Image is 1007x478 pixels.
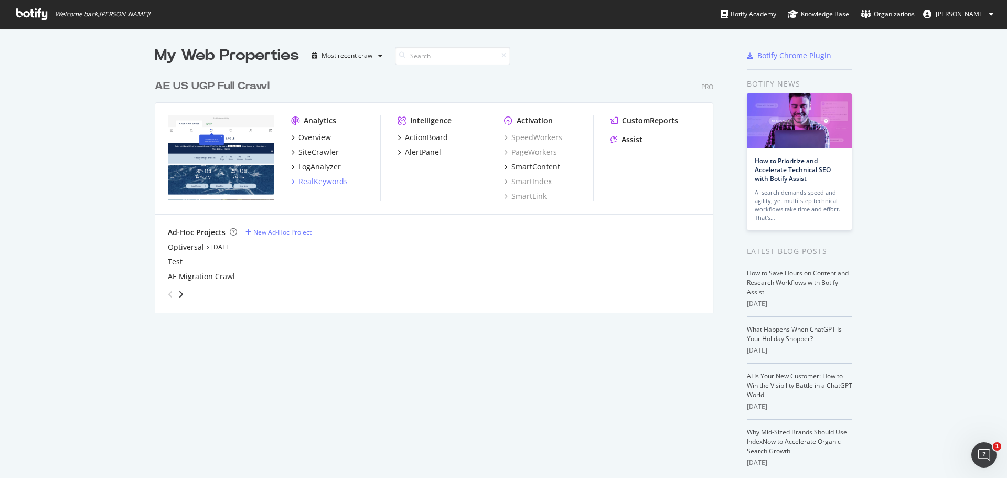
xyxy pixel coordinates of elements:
[322,52,374,59] div: Most recent crawl
[291,132,331,143] a: Overview
[405,147,441,157] div: AlertPanel
[747,269,849,296] a: How to Save Hours on Content and Research Workflows with Botify Assist
[747,78,852,90] div: Botify news
[245,228,312,237] a: New Ad-Hoc Project
[747,428,847,455] a: Why Mid-Sized Brands Should Use IndexNow to Accelerate Organic Search Growth
[861,9,915,19] div: Organizations
[164,286,177,303] div: angle-left
[755,188,844,222] div: AI search demands speed and agility, yet multi-step technical workflows take time and effort. Tha...
[395,47,510,65] input: Search
[168,242,204,252] a: Optiversal
[610,134,642,145] a: Assist
[747,93,852,148] img: How to Prioritize and Accelerate Technical SEO with Botify Assist
[747,325,842,343] a: What Happens When ChatGPT Is Your Holiday Shopper?
[747,402,852,411] div: [DATE]
[168,257,183,267] a: Test
[504,176,552,187] a: SmartIndex
[168,271,235,282] a: AE Migration Crawl
[307,47,387,64] button: Most recent crawl
[747,371,852,399] a: AI Is Your New Customer: How to Win the Visibility Battle in a ChatGPT World
[155,66,722,313] div: grid
[701,82,713,91] div: Pro
[291,162,341,172] a: LogAnalyzer
[177,289,185,300] div: angle-right
[755,156,831,183] a: How to Prioritize and Accelerate Technical SEO with Botify Assist
[504,147,557,157] a: PageWorkers
[298,132,331,143] div: Overview
[298,162,341,172] div: LogAnalyzer
[298,147,339,157] div: SiteCrawler
[253,228,312,237] div: New Ad-Hoc Project
[721,9,776,19] div: Botify Academy
[504,191,547,201] a: SmartLink
[610,115,678,126] a: CustomReports
[971,442,997,468] iframe: Intercom live chat
[155,45,299,66] div: My Web Properties
[747,346,852,355] div: [DATE]
[622,115,678,126] div: CustomReports
[291,147,339,157] a: SiteCrawler
[168,227,226,238] div: Ad-Hoc Projects
[211,242,232,251] a: [DATE]
[155,79,270,94] div: AE US UGP Full Crawl
[410,115,452,126] div: Intelligence
[747,458,852,468] div: [DATE]
[757,50,831,61] div: Botify Chrome Plugin
[398,132,448,143] a: ActionBoard
[936,9,985,18] span: Eric Hammond
[291,176,348,187] a: RealKeywords
[304,115,336,126] div: Analytics
[155,79,274,94] a: AE US UGP Full Crawl
[622,134,642,145] div: Assist
[747,50,831,61] a: Botify Chrome Plugin
[788,9,849,19] div: Knowledge Base
[993,442,1001,451] span: 1
[915,6,1002,23] button: [PERSON_NAME]
[511,162,560,172] div: SmartContent
[517,115,553,126] div: Activation
[405,132,448,143] div: ActionBoard
[55,10,150,18] span: Welcome back, [PERSON_NAME] !
[747,299,852,309] div: [DATE]
[504,162,560,172] a: SmartContent
[398,147,441,157] a: AlertPanel
[298,176,348,187] div: RealKeywords
[168,115,274,200] img: www.ae.com
[504,132,562,143] a: SpeedWorkers
[747,246,852,257] div: Latest Blog Posts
